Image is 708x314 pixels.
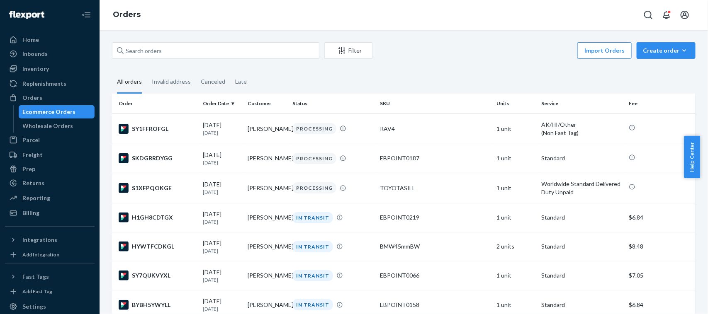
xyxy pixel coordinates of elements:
[493,261,538,290] td: 1 unit
[625,261,696,290] td: $7.05
[248,100,286,107] div: Customer
[292,123,336,134] div: PROCESSING
[112,42,319,59] input: Search orders
[152,71,191,92] div: Invalid address
[203,188,241,196] p: [DATE]
[244,144,289,173] td: [PERSON_NAME]
[22,94,42,102] div: Orders
[22,80,66,88] div: Replenishments
[676,7,693,23] button: Open account menu
[5,300,95,313] a: Settings
[119,300,196,310] div: BYBH5YWYLL
[200,94,244,114] th: Order Date
[292,212,333,223] div: IN TRANSIT
[5,162,95,176] a: Prep
[235,71,247,92] div: Late
[541,213,622,222] p: Standard
[119,242,196,251] div: HYWTFCDKGL
[538,94,625,114] th: Service
[640,7,657,23] button: Open Search Box
[577,42,632,59] button: Import Orders
[493,94,538,114] th: Units
[380,213,490,222] div: EBPOINT0219
[5,233,95,246] button: Integrations
[377,94,493,114] th: SKU
[112,94,200,114] th: Order
[5,176,95,190] a: Returns
[203,121,241,136] div: [DATE]
[658,7,675,23] button: Open notifications
[119,183,196,193] div: S1XFPQOKGE
[106,3,147,27] ol: breadcrumbs
[292,299,333,310] div: IN TRANSIT
[113,10,141,19] a: Orders
[380,184,490,192] div: TOYOTASILL
[244,232,289,261] td: [PERSON_NAME]
[119,213,196,222] div: H1GH8CDTGX
[203,297,241,312] div: [DATE]
[201,71,225,92] div: Canceled
[292,241,333,252] div: IN TRANSIT
[244,261,289,290] td: [PERSON_NAME]
[119,271,196,280] div: SY7QUKVYXL
[244,203,289,232] td: [PERSON_NAME]
[22,288,52,295] div: Add Fast Tag
[119,153,196,163] div: SKDGBRDYGG
[493,114,538,144] td: 1 unit
[541,271,622,280] p: Standard
[22,209,39,217] div: Billing
[5,250,95,260] a: Add Integration
[289,94,377,114] th: Status
[5,287,95,297] a: Add Fast Tag
[22,273,49,281] div: Fast Tags
[22,236,57,244] div: Integrations
[5,47,95,60] a: Inbounds
[5,62,95,75] a: Inventory
[5,270,95,283] button: Fast Tags
[493,173,538,203] td: 1 unit
[625,94,696,114] th: Fee
[22,151,43,159] div: Freight
[5,133,95,147] a: Parcel
[23,122,73,130] div: Wholesale Orders
[380,301,490,309] div: EBPOINT0158
[541,180,622,196] p: Worldwide Standard Delivered Duty Unpaid
[22,165,35,173] div: Prep
[643,46,689,55] div: Create order
[380,271,490,280] div: EBPOINT0066
[493,232,538,261] td: 2 units
[203,151,241,166] div: [DATE]
[684,136,700,178] button: Help Center
[203,159,241,166] p: [DATE]
[625,232,696,261] td: $8.48
[22,50,48,58] div: Inbounds
[78,7,95,23] button: Close Navigation
[119,124,196,134] div: SY1FFROFGL
[380,242,490,251] div: BMW45mmBW
[5,148,95,162] a: Freight
[22,36,39,44] div: Home
[493,203,538,232] td: 1 unit
[19,105,95,118] a: Ecommerce Orders
[244,114,289,144] td: [PERSON_NAME]
[637,42,696,59] button: Create order
[203,268,241,283] div: [DATE]
[5,206,95,220] a: Billing
[244,173,289,203] td: [PERSON_NAME]
[5,33,95,46] a: Home
[117,71,142,94] div: All orders
[9,11,44,19] img: Flexport logo
[5,91,95,104] a: Orders
[203,180,241,196] div: [DATE]
[292,270,333,281] div: IN TRANSIT
[325,46,372,55] div: Filter
[203,247,241,254] p: [DATE]
[541,242,622,251] p: Standard
[541,301,622,309] p: Standard
[22,302,46,311] div: Settings
[203,239,241,254] div: [DATE]
[203,276,241,283] p: [DATE]
[5,191,95,205] a: Reporting
[22,65,49,73] div: Inventory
